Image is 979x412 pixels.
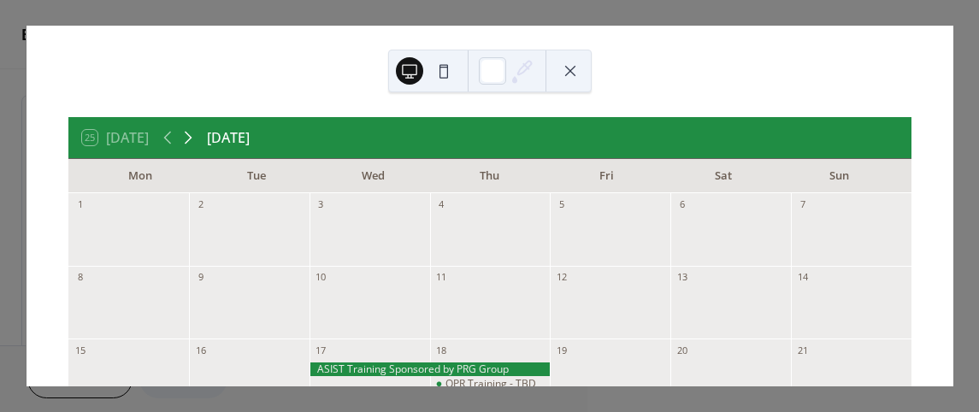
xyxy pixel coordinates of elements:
[74,198,86,211] div: 1
[74,344,86,356] div: 15
[555,344,568,356] div: 19
[82,159,198,193] div: Mon
[548,159,664,193] div: Fri
[194,271,207,284] div: 9
[315,271,327,284] div: 10
[555,198,568,211] div: 5
[796,198,809,211] div: 7
[445,377,536,391] div: QPR Training - TBD
[675,344,688,356] div: 20
[316,159,432,193] div: Wed
[315,344,327,356] div: 17
[432,159,548,193] div: Thu
[796,344,809,356] div: 21
[435,271,448,284] div: 11
[198,159,315,193] div: Tue
[430,377,551,391] div: QPR Training - TBD
[74,271,86,284] div: 8
[796,271,809,284] div: 14
[194,344,207,356] div: 16
[675,198,688,211] div: 6
[310,362,551,377] div: ASIST Training Sponsored by PRG Group
[675,271,688,284] div: 13
[435,344,448,356] div: 18
[207,127,250,148] div: [DATE]
[781,159,898,193] div: Sun
[664,159,781,193] div: Sat
[315,198,327,211] div: 3
[555,271,568,284] div: 12
[194,198,207,211] div: 2
[435,198,448,211] div: 4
